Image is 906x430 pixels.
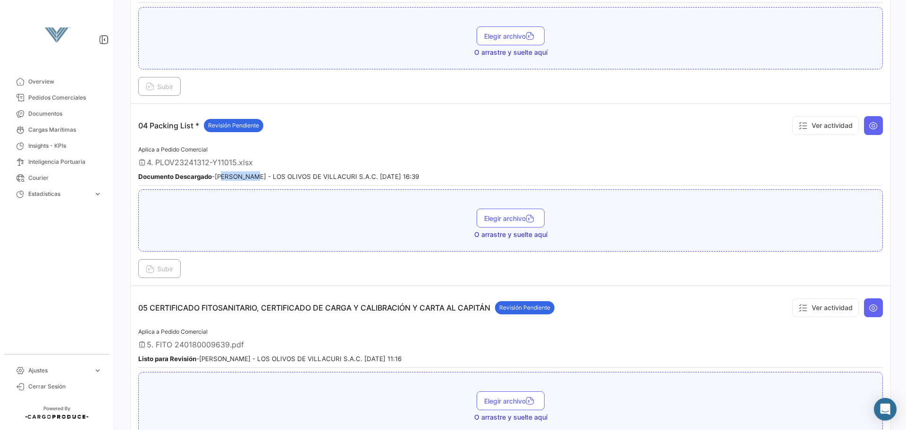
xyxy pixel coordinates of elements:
[146,265,173,273] span: Subir
[8,90,106,106] a: Pedidos Comerciales
[147,158,253,167] span: 4. PLOV23241312-Y11015.xlsx
[8,138,106,154] a: Insights - KPIs
[477,391,545,410] button: Elegir archivo
[138,77,181,96] button: Subir
[28,174,102,182] span: Courier
[8,106,106,122] a: Documentos
[484,32,537,40] span: Elegir archivo
[28,142,102,150] span: Insights - KPIs
[138,119,263,132] p: 04 Packing List *
[33,11,80,59] img: vanguard-logo.png
[28,126,102,134] span: Cargas Marítimas
[8,154,106,170] a: Inteligencia Portuaria
[28,93,102,102] span: Pedidos Comerciales
[474,230,547,239] span: O arrastre y suelte aquí
[138,259,181,278] button: Subir
[93,366,102,375] span: expand_more
[138,301,554,314] p: 05 CERTIFICADO FITOSANITARIO, CERTIFICADO DE CARGA Y CALIBRACIÓN Y CARTA AL CAPITÁN
[138,173,212,180] b: Documento Descargado
[792,116,859,135] button: Ver actividad
[477,26,545,45] button: Elegir archivo
[8,122,106,138] a: Cargas Marítimas
[28,110,102,118] span: Documentos
[138,355,402,363] small: - [PERSON_NAME] - LOS OLIVOS DE VILLACURI S.A.C. [DATE] 11:16
[28,77,102,86] span: Overview
[874,398,897,421] div: Abrir Intercom Messenger
[499,304,550,312] span: Revisión Pendiente
[208,121,259,130] span: Revisión Pendiente
[474,413,547,422] span: O arrastre y suelte aquí
[484,397,537,405] span: Elegir archivo
[484,214,537,222] span: Elegir archivo
[93,190,102,198] span: expand_more
[477,209,545,228] button: Elegir archivo
[138,355,196,363] b: Listo para Revisión
[138,328,208,335] span: Aplica a Pedido Comercial
[28,366,90,375] span: Ajustes
[147,340,244,349] span: 5. FITO 240180009639.pdf
[28,158,102,166] span: Inteligencia Portuaria
[8,74,106,90] a: Overview
[138,173,419,180] small: - [PERSON_NAME] - LOS OLIVOS DE VILLACURI S.A.C. [DATE] 16:39
[138,146,208,153] span: Aplica a Pedido Comercial
[8,170,106,186] a: Courier
[474,48,547,57] span: O arrastre y suelte aquí
[146,83,173,91] span: Subir
[792,298,859,317] button: Ver actividad
[28,382,102,391] span: Cerrar Sesión
[28,190,90,198] span: Estadísticas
